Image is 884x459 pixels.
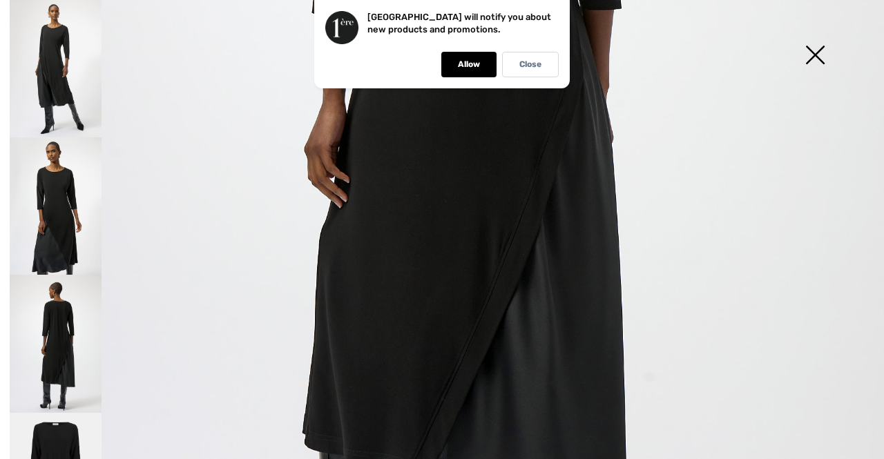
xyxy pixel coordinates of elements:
p: [GEOGRAPHIC_DATA] will notify you about new products and promotions. [367,12,551,35]
p: Allow [458,59,480,70]
img: Midi Wrap Dress with Belt Style 254126. 3 [10,275,102,412]
p: Close [519,59,541,70]
img: Midi Wrap Dress with Belt Style 254126. 2 [10,137,102,275]
img: X [780,21,849,92]
span: Chat [30,10,59,22]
